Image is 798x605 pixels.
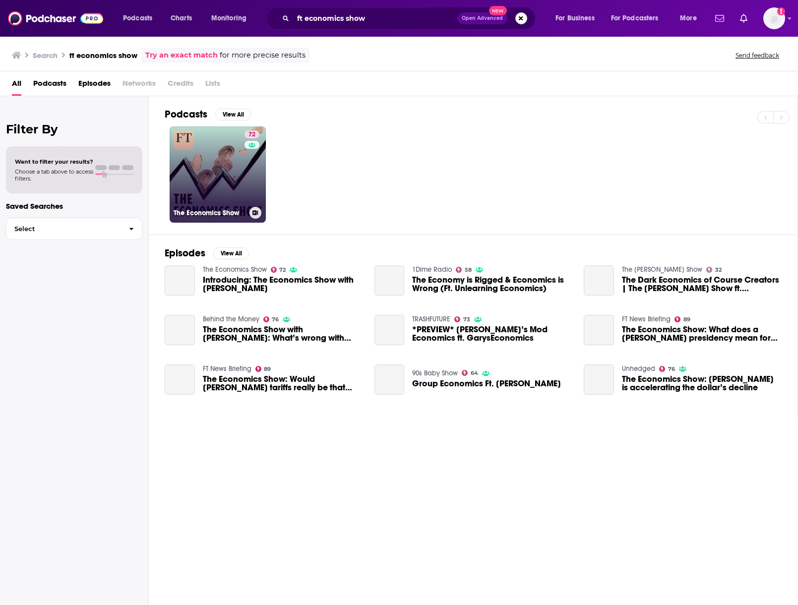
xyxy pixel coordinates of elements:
[203,276,363,293] a: Introducing: The Economics Show with Soumaya Keynes
[584,265,614,296] a: The Dark Economics of Course Creators | The Ehmad Zubair Show ft. Ahmed Rafique
[374,364,405,395] a: Group Economics Ft. Mr Oshodi
[412,325,572,342] a: *PREVIEW* Gary’s Mod Economics ft. GarysEconomics
[170,126,266,223] a: 72The Economics Show
[15,158,93,165] span: Want to filter your results?
[165,265,195,296] a: Introducing: The Economics Show with Soumaya Keynes
[213,247,249,259] button: View All
[675,316,690,322] a: 89
[204,10,259,26] button: open menu
[622,364,655,373] a: Unhedged
[171,11,192,25] span: Charts
[168,75,193,96] span: Credits
[584,364,614,395] a: The Economics Show: Trump is accelerating the dollar’s decline
[211,11,246,25] span: Monitoring
[711,10,728,27] a: Show notifications dropdown
[412,369,458,377] a: 90s Baby Show
[777,7,785,15] svg: Add a profile image
[165,247,249,259] a: EpisodesView All
[412,265,452,274] a: 1Dime Radio
[220,50,306,61] span: for more precise results
[412,379,561,388] a: Group Economics Ft. Mr Oshodi
[248,130,255,140] span: 72
[164,10,198,26] a: Charts
[203,325,363,342] a: The Economics Show with Soumaya Keynes: What’s wrong with economics?
[680,11,697,25] span: More
[454,316,470,322] a: 73
[203,315,259,323] a: Behind the Money
[733,51,782,60] button: Send feedback
[489,6,507,15] span: New
[555,11,595,25] span: For Business
[8,9,103,28] img: Podchaser - Follow, Share and Rate Podcasts
[412,315,450,323] a: TRASHFUTURE
[12,75,21,96] a: All
[622,325,782,342] a: The Economics Show: What does a Trump presidency mean for immigration?
[174,209,246,217] h3: The Economics Show
[622,315,671,323] a: FT News Briefing
[215,109,251,121] button: View All
[622,265,702,274] a: The Ehmad Zubair Show
[605,10,673,26] button: open menu
[123,11,152,25] span: Podcasts
[145,50,218,61] a: Try an exact match
[715,268,722,272] span: 32
[272,317,279,322] span: 76
[462,370,478,376] a: 64
[736,10,751,27] a: Show notifications dropdown
[706,267,722,273] a: 32
[763,7,785,29] button: Show profile menu
[622,375,782,392] a: The Economics Show: Trump is accelerating the dollar’s decline
[33,75,66,96] a: Podcasts
[203,375,363,392] span: The Economics Show: Would [PERSON_NAME] tariffs really be that bad?
[116,10,165,26] button: open menu
[123,75,156,96] span: Networks
[456,267,472,273] a: 58
[374,265,405,296] a: The Economy is Rigged & Economics is Wrong (Ft. Unlearning Economics)
[374,315,405,345] a: *PREVIEW* Gary’s Mod Economics ft. GarysEconomics
[673,10,709,26] button: open menu
[6,122,142,136] h2: Filter By
[203,276,363,293] span: Introducing: The Economics Show with [PERSON_NAME]
[264,367,271,371] span: 89
[622,325,782,342] span: The Economics Show: What does a [PERSON_NAME] presidency mean for immigration?
[203,364,251,373] a: FT News Briefing
[412,276,572,293] span: The Economy is Rigged & Economics is Wrong (Ft. Unlearning Economics)
[203,325,363,342] span: The Economics Show with [PERSON_NAME]: What’s wrong with economics?
[763,7,785,29] span: Logged in as clareliening
[203,375,363,392] a: The Economics Show: Would Trump’s tariffs really be that bad?
[622,276,782,293] span: The Dark Economics of Course Creators | The [PERSON_NAME] Show ft. [PERSON_NAME]
[6,201,142,211] p: Saved Searches
[165,364,195,395] a: The Economics Show: Would Trump’s tariffs really be that bad?
[457,12,507,24] button: Open AdvancedNew
[165,108,207,121] h2: Podcasts
[293,10,457,26] input: Search podcasts, credits, & more...
[622,375,782,392] span: The Economics Show: [PERSON_NAME] is accelerating the dollar’s decline
[6,218,142,240] button: Select
[463,317,470,322] span: 73
[275,7,545,30] div: Search podcasts, credits, & more...
[255,366,271,372] a: 89
[205,75,220,96] span: Lists
[462,16,503,21] span: Open Advanced
[659,366,675,372] a: 76
[263,316,279,322] a: 76
[622,276,782,293] a: The Dark Economics of Course Creators | The Ehmad Zubair Show ft. Ahmed Rafique
[245,130,259,138] a: 72
[611,11,659,25] span: For Podcasters
[465,268,472,272] span: 58
[165,315,195,345] a: The Economics Show with Soumaya Keynes: What’s wrong with economics?
[471,371,478,375] span: 64
[165,108,251,121] a: PodcastsView All
[33,51,58,60] h3: Search
[78,75,111,96] a: Episodes
[549,10,607,26] button: open menu
[668,367,675,371] span: 76
[683,317,690,322] span: 89
[763,7,785,29] img: User Profile
[15,168,93,182] span: Choose a tab above to access filters.
[412,325,572,342] span: *PREVIEW* [PERSON_NAME]’s Mod Economics ft. GarysEconomics
[69,51,137,60] h3: ft economics show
